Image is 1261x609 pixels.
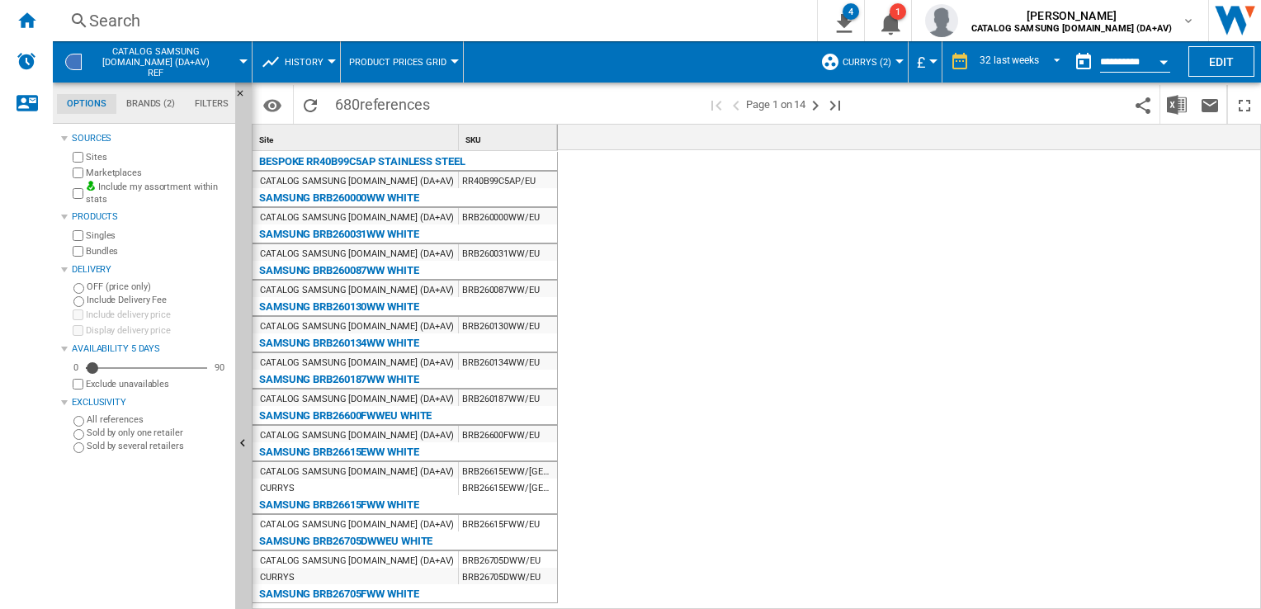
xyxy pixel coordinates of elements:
[261,41,332,83] div: History
[185,94,239,114] md-tab-item: Filters
[91,46,220,78] span: CATALOG SAMSUNG UK.IE (DA+AV):Ref
[72,263,229,276] div: Delivery
[86,167,229,179] label: Marketplaces
[86,181,229,206] label: Include my assortment within stats
[1188,46,1254,77] button: Edit
[260,464,454,480] div: CATALOG SAMSUNG [DOMAIN_NAME] (DA+AV)
[260,517,454,533] div: CATALOG SAMSUNG [DOMAIN_NAME] (DA+AV)
[349,57,446,68] span: Product prices grid
[86,378,229,390] label: Exclude unavailables
[1067,45,1100,78] button: md-calendar
[1160,85,1193,124] button: Download in Excel
[73,442,84,453] input: Sold by several retailers
[86,360,207,376] md-slider: Availability
[260,173,454,190] div: CATALOG SAMSUNG [DOMAIN_NAME] (DA+AV)
[1126,85,1159,124] button: Share this bookmark with others
[259,495,419,515] div: SAMSUNG BRB26615FWW WHITE
[86,324,229,337] label: Display delivery price
[260,569,294,586] div: CURRYS
[259,135,273,144] span: Site
[73,325,83,336] input: Display delivery price
[843,41,900,83] button: Currys (2)
[971,7,1172,24] span: [PERSON_NAME]
[89,9,774,32] div: Search
[259,152,465,172] div: BESPOKE RR40B99C5AP STAINLESS STEEL
[73,296,84,307] input: Include Delivery Fee
[260,246,454,262] div: CATALOG SAMSUNG [DOMAIN_NAME] (DA+AV)
[917,41,933,83] button: £
[285,41,332,83] button: History
[462,125,557,150] div: SKU Sort None
[91,41,237,83] button: CATALOG SAMSUNG [DOMAIN_NAME] (DA+AV)Ref
[73,283,84,294] input: OFF (price only)
[61,41,243,83] div: CATALOG SAMSUNG [DOMAIN_NAME] (DA+AV)Ref
[1228,85,1261,124] button: Maximize
[360,96,430,113] span: references
[73,246,83,257] input: Bundles
[980,54,1039,66] div: 32 last weeks
[909,41,942,83] md-menu: Currency
[726,85,746,124] button: >Previous page
[72,132,229,145] div: Sources
[260,553,454,569] div: CATALOG SAMSUNG [DOMAIN_NAME] (DA+AV)
[459,389,557,406] div: BRB260187WW/EU
[259,531,432,551] div: SAMSUNG BRB26705DWWEU WHITE
[259,333,419,353] div: SAMSUNG BRB260134WW WHITE
[1149,45,1178,74] button: Open calendar
[971,23,1172,34] b: CATALOG SAMSUNG [DOMAIN_NAME] (DA+AV)
[925,4,958,37] img: profile.jpg
[890,3,906,20] div: 1
[459,208,557,224] div: BRB260000WW/EU
[86,229,229,242] label: Singles
[706,85,726,124] button: First page
[459,172,557,188] div: RR40B99C5AP/EU
[86,309,229,321] label: Include delivery price
[57,94,116,114] md-tab-item: Options
[73,309,83,320] input: Include delivery price
[459,462,557,479] div: BRB26615EWW/[GEOGRAPHIC_DATA]
[260,282,454,299] div: CATALOG SAMSUNG [DOMAIN_NAME] (DA+AV)
[87,427,229,439] label: Sold by only one retailer
[17,51,36,71] img: alerts-logo.svg
[459,479,557,495] div: BRB26615EWW/[GEOGRAPHIC_DATA]
[210,361,229,374] div: 90
[256,125,458,150] div: Site Sort None
[349,41,455,83] button: Product prices grid
[459,281,557,297] div: BRB260087WW/EU
[73,429,84,440] input: Sold by only one retailer
[843,57,891,68] span: Currys (2)
[825,85,845,124] button: Last page
[259,370,419,389] div: SAMSUNG BRB260187WW WHITE
[294,85,327,124] button: Reload
[259,188,419,208] div: SAMSUNG BRB260000WW WHITE
[1193,85,1226,124] button: Send this report by email
[259,297,419,317] div: SAMSUNG BRB260130WW WHITE
[459,353,557,370] div: BRB260134WW/EU
[465,135,481,144] span: SKU
[459,317,557,333] div: BRB260130WW/EU
[259,261,419,281] div: SAMSUNG BRB260087WW WHITE
[462,125,557,150] div: Sort None
[260,480,294,497] div: CURRYS
[843,3,859,20] div: 4
[459,426,557,442] div: BRB26600FWW/EU
[1167,95,1187,115] img: excel-24x24.png
[260,355,454,371] div: CATALOG SAMSUNG [DOMAIN_NAME] (DA+AV)
[116,94,185,114] md-tab-item: Brands (2)
[978,49,1067,76] md-select: REPORTS.WIZARD.STEPS.REPORT.STEPS.REPORT_OPTIONS.PERIOD: 32 last weeks
[260,319,454,335] div: CATALOG SAMSUNG [DOMAIN_NAME] (DA+AV)
[459,515,557,531] div: BRB26615FWW/EU
[87,294,229,306] label: Include Delivery Fee
[805,85,825,124] button: Next page
[73,183,83,204] input: Include my assortment within stats
[73,379,83,389] input: Display delivery price
[917,54,925,71] span: £
[820,41,900,83] div: Currys (2)
[86,181,96,191] img: mysite-bg-18x18.png
[256,90,289,120] button: Options
[86,151,229,163] label: Sites
[73,168,83,178] input: Marketplaces
[72,342,229,356] div: Availability 5 Days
